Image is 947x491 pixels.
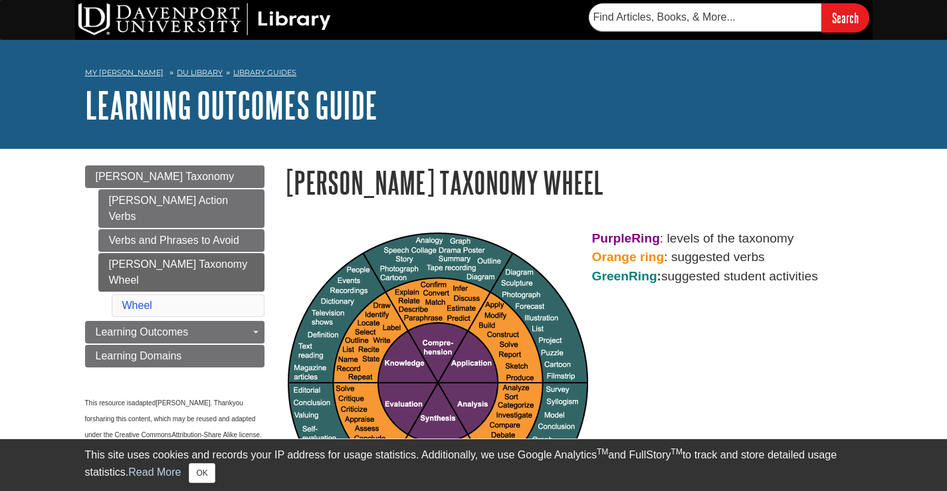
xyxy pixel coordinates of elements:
a: Learning Domains [85,345,264,367]
a: [PERSON_NAME] Taxonomy [85,165,264,188]
span: Learning Outcomes [96,326,189,338]
button: Close [189,463,215,483]
span: you for [85,399,245,423]
a: Read More [128,466,181,478]
a: Learning Outcomes [85,321,264,344]
form: Searches DU Library's articles, books, and more [589,3,869,32]
img: DU Library [78,3,331,35]
strong: Orange ring [592,250,665,264]
a: Wheel [122,300,152,311]
div: Guide Page Menu [85,165,264,490]
span: Attribution-Share Alike license [171,431,260,439]
a: Verbs and Phrases to Avoid [98,229,264,252]
p: : levels of the taxonomy : suggested verbs suggested student activities [284,229,863,286]
nav: breadcrumb [85,64,863,85]
h1: [PERSON_NAME] Taxonomy Wheel [284,165,863,199]
input: Search [821,3,869,32]
strong: Ring [631,231,660,245]
span: [PERSON_NAME] Taxonomy [96,171,235,182]
span: This resource is [85,399,132,407]
span: Green [592,269,629,283]
a: Library Guides [233,68,296,77]
input: Find Articles, Books, & More... [589,3,821,31]
span: sharing this content, which may be reused and adapted under the Creative Commons . [85,415,262,439]
a: [PERSON_NAME] Taxonomy Wheel [98,253,264,292]
strong: Purple [592,231,632,245]
div: This site uses cookies and records your IP address for usage statistics. Additionally, we use Goo... [85,447,863,483]
a: DU Library [177,68,223,77]
sup: TM [597,447,608,456]
span: [PERSON_NAME]. Thank [156,399,232,407]
a: [PERSON_NAME] Action Verbs [98,189,264,228]
span: Ring [629,269,657,283]
strong: : [592,269,662,283]
a: Learning Outcomes Guide [85,84,377,126]
a: My [PERSON_NAME] [85,67,163,78]
sup: TM [671,447,683,456]
span: Learning Domains [96,350,182,361]
span: adapted [132,399,156,407]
